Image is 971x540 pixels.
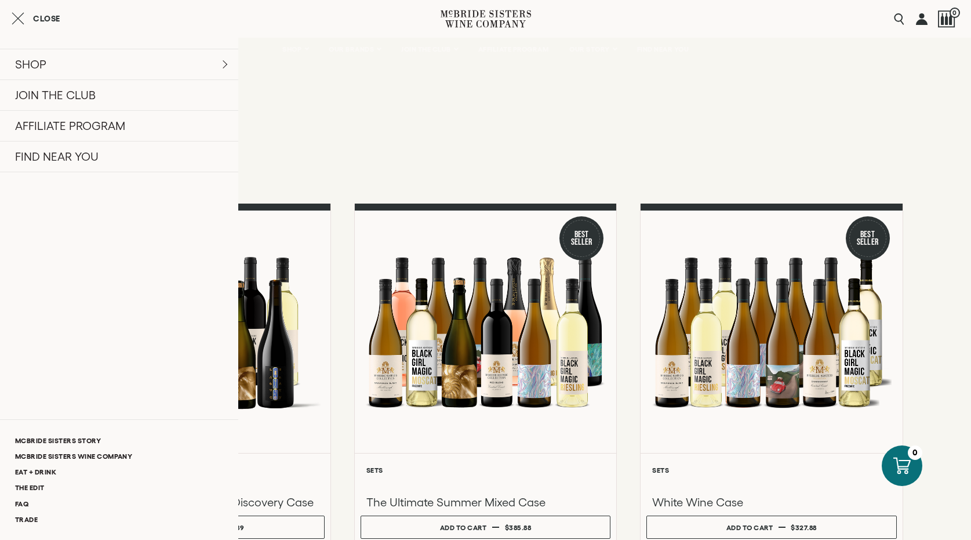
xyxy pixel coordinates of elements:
[637,45,689,53] span: FIND NEAR YOU
[478,45,549,53] span: AFFILIATE PROGRAM
[471,38,557,61] a: AFFILIATE PROGRAM
[652,466,890,474] h6: Sets
[950,8,960,18] span: 0
[366,495,605,510] h3: The Ultimate Summer Mixed Case
[440,519,487,536] div: Add to cart
[329,45,374,53] span: OUR BRANDS
[33,15,60,23] span: Close
[282,45,302,53] span: SHOP
[366,466,605,474] h6: Sets
[321,38,388,61] a: OUR BRANDS
[646,516,896,539] button: Add to cart $327.88
[275,38,315,61] a: SHOP
[401,45,451,53] span: JOIN THE CLUB
[361,516,610,539] button: Add to cart $385.88
[908,445,922,460] div: 0
[726,519,773,536] div: Add to cart
[562,38,624,61] a: OUR STORY
[791,524,817,531] span: $327.88
[505,524,532,531] span: $385.88
[12,12,60,26] button: Close cart
[652,495,890,510] h3: White Wine Case
[394,38,465,61] a: JOIN THE CLUB
[630,38,697,61] a: FIND NEAR YOU
[569,45,610,53] span: OUR STORY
